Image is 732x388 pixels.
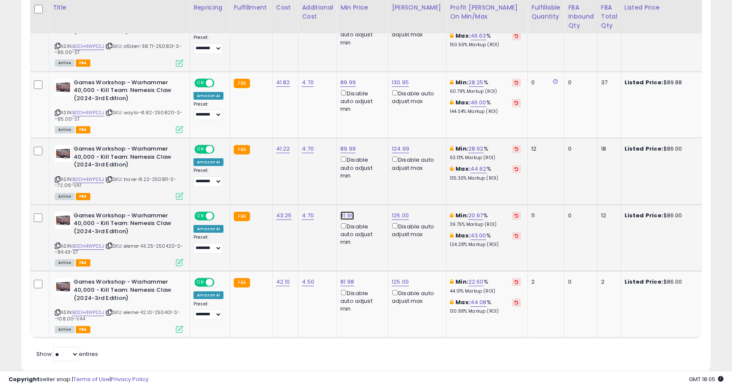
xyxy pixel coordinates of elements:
a: 130.95 [392,78,409,87]
div: Fulfillable Quantity [531,3,561,21]
div: 0 [568,145,591,153]
a: 44.62 [470,165,487,173]
div: 12 [601,212,614,219]
i: This overrides the store level max markup for this listing [450,33,453,39]
div: 2 [531,278,558,286]
div: % [450,278,521,294]
div: 37 [601,79,614,86]
a: 46.63 [470,32,486,40]
a: 81.98 [340,278,354,286]
div: Amazon AI [193,92,223,100]
div: 0 [568,79,591,86]
img: 41dlie8-FiL._SL40_.jpg [55,212,71,229]
a: B0DH4WPSSJ [72,176,104,183]
div: Listed Price [625,3,699,12]
div: ASIN: [55,79,183,133]
b: Max: [455,32,470,40]
span: OFF [213,79,227,86]
a: 124.99 [392,145,409,153]
span: All listings currently available for purchase on Amazon [55,126,74,133]
a: 22.60 [468,278,484,286]
div: 0 [568,212,591,219]
div: $86.00 [625,145,696,153]
a: 4.70 [302,145,314,153]
a: 81.99 [340,211,354,220]
div: % [450,79,521,95]
div: Repricing [193,3,226,12]
a: 44.08 [470,298,487,307]
a: Privacy Policy [111,375,149,383]
div: 2 [601,278,614,286]
div: ASIN: [55,278,183,332]
div: 18 [601,145,614,153]
i: This overrides the store level max markup for this listing [450,166,453,172]
div: Profit [PERSON_NAME] on Min/Max [450,3,524,21]
a: 28.25 [468,78,484,87]
span: | SKU: wayla-41.82-250820-S--85.00-ST [55,109,183,122]
b: Max: [455,298,470,306]
p: 150.56% Markup (ROI) [450,42,521,48]
span: FBA [76,193,90,200]
div: Disable auto adjust max [392,288,440,305]
b: Games Workshop - Warhammer 40,000 - Kill Team: Nemesis Claw (2024-3rd Edition) [74,145,178,171]
a: 43.00 [470,231,486,240]
b: Max: [455,98,470,107]
span: ON [195,212,206,219]
div: Title [53,3,186,12]
div: Amazon AI [193,225,223,233]
div: Disable auto adjust max [392,89,440,105]
a: 43.25 [276,211,292,220]
div: Disable auto adjust min [340,155,381,180]
p: 60.79% Markup (ROI) [450,89,521,95]
p: 135.30% Markup (ROI) [450,175,521,181]
span: FBA [76,326,90,333]
div: % [450,299,521,314]
span: | SKU: d6den-38.71-250821-S--85.00-ST [55,43,182,56]
a: 41.22 [276,145,290,153]
div: % [450,32,521,48]
div: Cost [276,3,295,12]
b: Min: [455,278,468,286]
span: | SKU: trave-41.22-250811-S--72.06-VA1 [55,176,176,189]
div: % [450,165,521,181]
div: Disable auto adjust min [340,288,381,313]
div: 0 [568,278,591,286]
div: Preset: [193,301,223,320]
div: [PERSON_NAME] [392,3,443,12]
i: Revert to store-level Max Markup [515,34,518,38]
a: 42.10 [276,278,290,286]
b: Max: [455,231,470,240]
a: 89.99 [340,145,356,153]
p: 44.01% Markup (ROI) [450,288,521,294]
a: 41.82 [276,78,290,87]
div: ASIN: [55,12,183,66]
span: ON [195,79,206,86]
span: OFF [213,279,227,286]
p: 63.13% Markup (ROI) [450,155,521,161]
a: 4.70 [302,78,314,87]
div: $89.88 [625,79,696,86]
span: ON [195,146,206,153]
a: B0DH4WPSSJ [72,243,104,250]
a: 46.00 [470,98,486,107]
div: 0 [531,79,558,86]
b: Listed Price: [625,78,664,86]
i: Revert to store-level Min Markup [515,80,518,85]
div: % [450,99,521,115]
a: 28.92 [468,145,484,153]
span: All listings currently available for purchase on Amazon [55,326,74,333]
b: Min: [455,78,468,86]
i: Revert to store-level Min Markup [515,147,518,151]
b: Games Workshop - Warhammer 40,000 - Kill Team: Nemesis Claw (2024-3rd Edition) [74,212,178,238]
span: ON [195,279,206,286]
img: 41dlie8-FiL._SL40_.jpg [55,278,71,295]
p: 130.88% Markup (ROI) [450,308,521,314]
small: FBA [234,145,250,154]
div: Disable auto adjust max [392,222,440,238]
div: seller snap | | [9,376,149,384]
span: All listings currently available for purchase on Amazon [55,59,74,67]
a: 125.00 [392,211,409,220]
strong: Copyright [9,375,40,383]
a: Terms of Use [73,375,110,383]
span: Show: entries [36,350,98,358]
